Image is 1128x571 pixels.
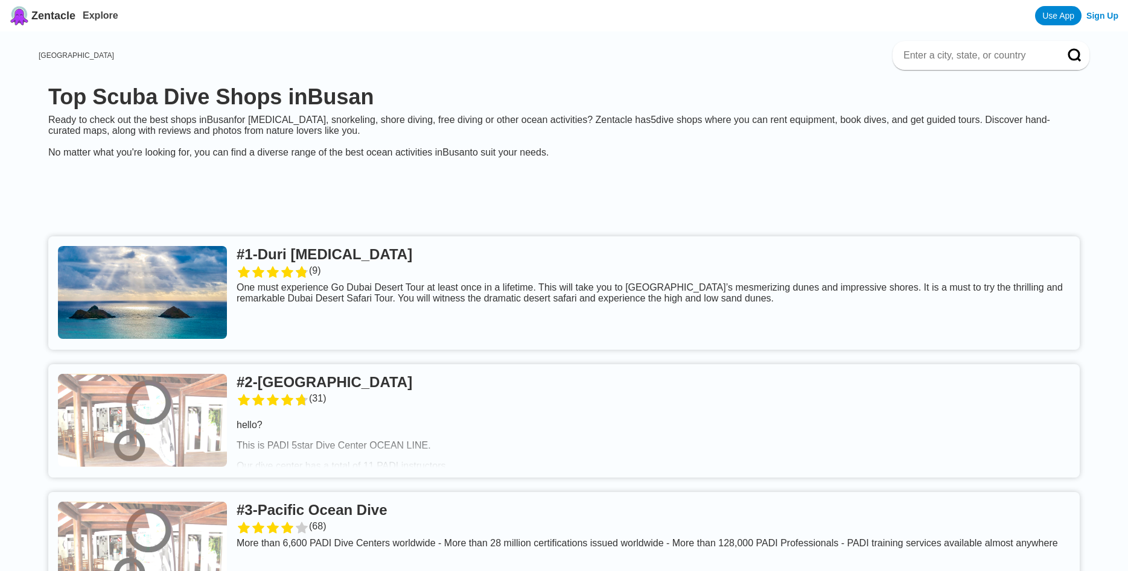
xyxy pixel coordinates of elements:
[31,10,75,22] span: Zentacle
[902,49,1051,62] input: Enter a city, state, or country
[48,84,1080,110] h1: Top Scuba Dive Shops in Busan
[10,6,29,25] img: Zentacle logo
[39,115,1089,158] div: Ready to check out the best shops in Busan for [MEDICAL_DATA], snorkeling, shore diving, free div...
[1035,6,1082,25] a: Use App
[10,6,75,25] a: Zentacle logoZentacle
[83,10,118,21] a: Explore
[39,51,114,60] a: [GEOGRAPHIC_DATA]
[1086,11,1118,21] a: Sign Up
